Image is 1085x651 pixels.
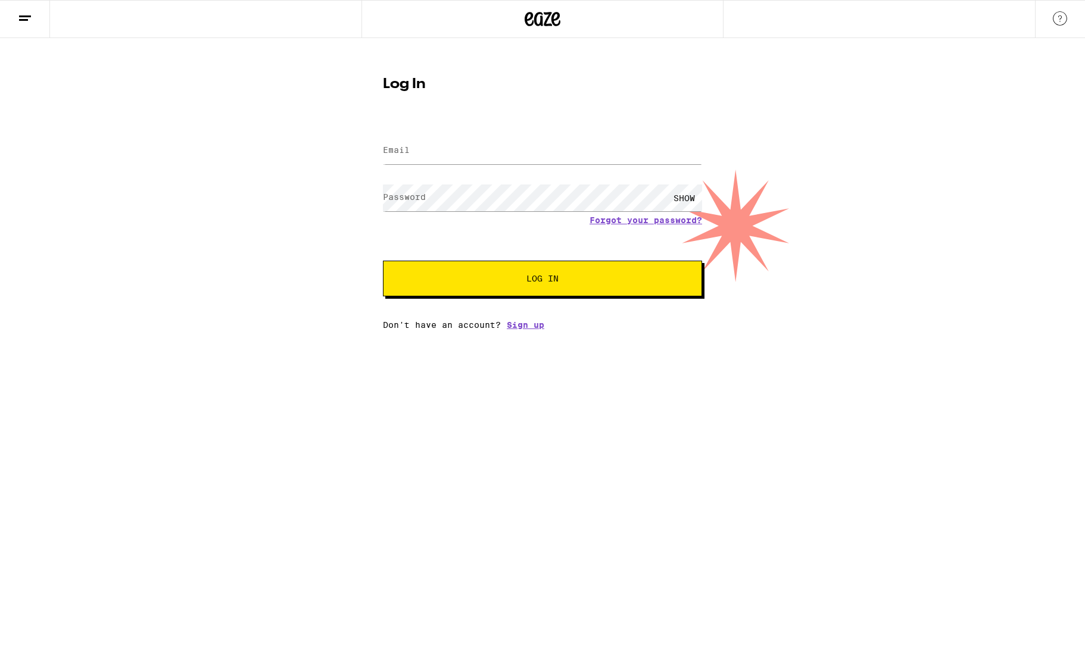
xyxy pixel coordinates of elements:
[383,145,410,155] label: Email
[383,320,702,330] div: Don't have an account?
[383,261,702,296] button: Log In
[383,192,426,202] label: Password
[666,184,702,211] div: SHOW
[383,137,702,164] input: Email
[526,274,559,283] span: Log In
[590,215,702,225] a: Forgot your password?
[507,320,544,330] a: Sign up
[383,77,702,92] h1: Log In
